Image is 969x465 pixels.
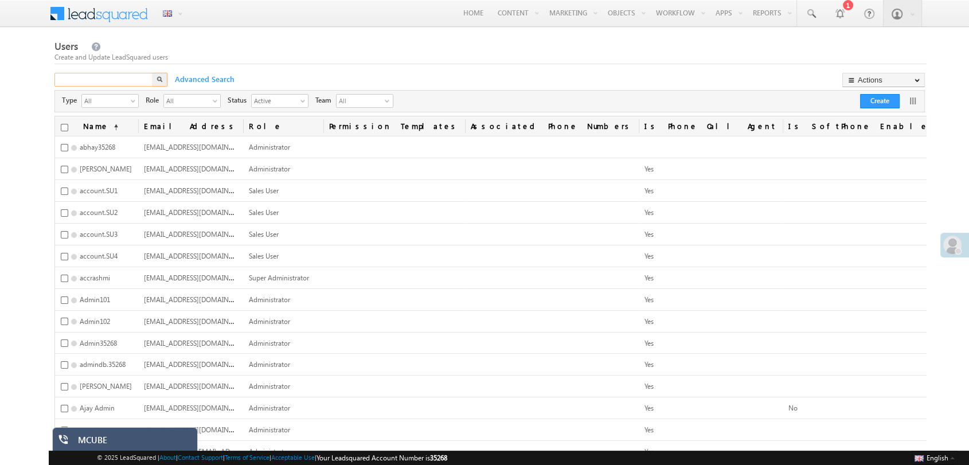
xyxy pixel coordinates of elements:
div: Create and Update LeadSquared users [54,52,927,62]
a: Is SoftPhone Enabled [783,116,943,136]
span: Administrator [249,360,290,369]
span: Ajay Test [80,425,106,434]
span: [EMAIL_ADDRESS][DOMAIN_NAME] [144,229,253,239]
span: [EMAIL_ADDRESS][DOMAIN_NAME] [144,272,253,282]
span: Yes [644,230,654,239]
a: Email Address [138,116,243,136]
span: Administrator [249,165,290,173]
span: Yes [644,208,654,217]
span: admindb.35268 [80,360,126,369]
span: Yes [644,252,654,260]
span: [PERSON_NAME] [80,165,132,173]
span: All [164,95,211,106]
span: account.SU4 [80,252,118,260]
span: Admin101 [80,295,110,304]
span: [EMAIL_ADDRESS][DOMAIN_NAME] [144,403,253,412]
button: English [912,451,958,464]
a: Is Phone Call Agent [639,116,783,136]
span: © 2025 LeadSquared | | | | | [97,452,447,463]
span: Administrator [249,425,290,434]
span: Super Administrator [249,273,309,282]
span: account.SU2 [80,208,118,217]
span: [EMAIL_ADDRESS][DOMAIN_NAME] [144,163,253,173]
span: English [927,454,948,462]
span: All [337,95,382,107]
a: Contact Support [178,454,223,461]
span: Yes [644,382,654,390]
span: Role [146,95,163,105]
span: Yes [644,404,654,412]
div: MCUBE [78,435,189,451]
a: Terms of Service [225,454,269,461]
span: Administrator [249,339,290,347]
span: Sales User [249,186,279,195]
a: About [159,454,176,461]
span: [EMAIL_ADDRESS][DOMAIN_NAME] [144,338,253,347]
span: Status [228,95,251,105]
span: abhay35268 [80,143,115,151]
button: Create [860,94,900,108]
span: [EMAIL_ADDRESS][DOMAIN_NAME] [144,294,253,304]
span: select [213,97,222,104]
span: [EMAIL_ADDRESS][DOMAIN_NAME] [144,316,253,326]
span: Admin102 [80,317,110,326]
span: Sales User [249,208,279,217]
span: Administrator [249,143,290,151]
span: Yes [644,339,654,347]
span: select [300,97,310,104]
span: Your Leadsquared Account Number is [317,454,447,462]
span: Yes [644,295,654,304]
span: Admin35268 [80,339,117,347]
span: Yes [644,165,654,173]
span: Active [252,95,299,106]
span: [EMAIL_ADDRESS][DOMAIN_NAME] [144,142,253,151]
span: Yes [644,425,654,434]
span: [EMAIL_ADDRESS][DOMAIN_NAME] [144,381,253,390]
span: [EMAIL_ADDRESS][DOMAIN_NAME] [144,359,253,369]
span: account.SU1 [80,186,118,195]
span: 35268 [430,454,447,462]
span: Sales User [249,230,279,239]
span: Yes [644,360,654,369]
span: Yes [644,447,654,456]
span: Sales User [249,252,279,260]
span: select [131,97,140,104]
span: (sorted ascending) [109,123,118,132]
span: Administrator [249,404,290,412]
span: Administrator [249,382,290,390]
span: Type [62,95,81,105]
span: [EMAIL_ADDRESS][DOMAIN_NAME] [144,207,253,217]
span: Advanced Search [169,74,238,84]
span: Users [54,40,78,53]
span: No [788,404,798,412]
a: Associated Phone Numbers [465,116,639,136]
span: Ajay Admin [80,404,115,412]
span: account.SU3 [80,230,118,239]
img: Search [157,76,162,82]
span: [PERSON_NAME] [80,382,132,390]
span: Yes [644,273,654,282]
span: Administrator [249,295,290,304]
button: Actions [842,73,925,87]
span: [EMAIL_ADDRESS][DOMAIN_NAME] [144,185,253,195]
span: [EMAIL_ADDRESS][DOMAIN_NAME] [144,424,253,434]
span: Yes [644,186,654,195]
a: Role [243,116,323,136]
span: Administrator [249,447,290,456]
span: [EMAIL_ADDRESS][DOMAIN_NAME] [144,251,253,260]
span: Permission Templates [323,116,465,136]
span: Administrator [249,317,290,326]
a: Name [77,116,124,136]
span: accrashmi [80,273,110,282]
a: Acceptable Use [271,454,315,461]
span: Yes [644,317,654,326]
span: Team [315,95,336,105]
span: All [82,95,129,106]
